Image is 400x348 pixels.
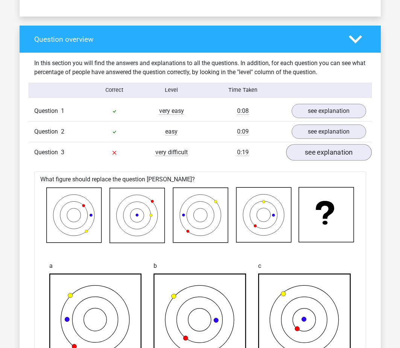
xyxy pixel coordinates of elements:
a: see explanation [286,144,372,161]
span: Question [34,127,61,136]
span: 0:08 [237,107,249,115]
span: 3 [61,149,64,156]
div: In this section you will find the answers and explanations to all the questions. In addition, for... [29,59,372,77]
div: Level [143,86,200,94]
span: Question [34,148,61,157]
a: see explanation [292,104,366,118]
div: Time Taken [200,86,286,94]
span: 2 [61,128,64,135]
div: Correct [86,86,143,94]
span: very difficult [155,149,188,156]
span: 1 [61,107,64,114]
span: b [154,258,157,274]
h4: Question overview [34,35,338,44]
a: see explanation [292,125,366,139]
span: c [258,258,261,274]
span: Question [34,106,61,115]
span: a [49,258,53,274]
span: easy [165,128,178,135]
span: 0:09 [237,128,249,135]
span: very easy [159,107,184,115]
span: 0:19 [237,149,249,156]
